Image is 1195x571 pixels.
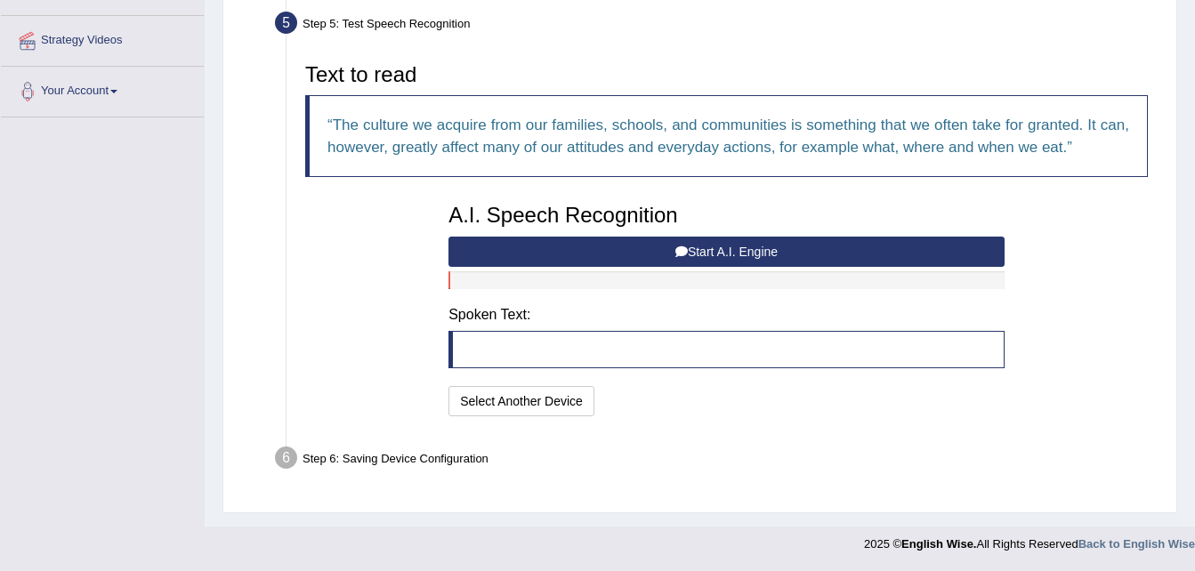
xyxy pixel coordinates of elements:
button: Select Another Device [448,386,594,416]
div: 2025 © All Rights Reserved [864,527,1195,552]
div: Step 5: Test Speech Recognition [267,6,1168,45]
a: Back to English Wise [1078,537,1195,551]
h4: Spoken Text: [448,307,1005,323]
div: Step 6: Saving Device Configuration [267,441,1168,480]
a: Your Account [1,67,204,111]
h3: Text to read [305,63,1148,86]
q: The culture we acquire from our families, schools, and communities is something that we often tak... [327,117,1129,156]
button: Start A.I. Engine [448,237,1005,267]
a: Strategy Videos [1,16,204,60]
strong: English Wise. [901,537,976,551]
h3: A.I. Speech Recognition [448,204,1005,227]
